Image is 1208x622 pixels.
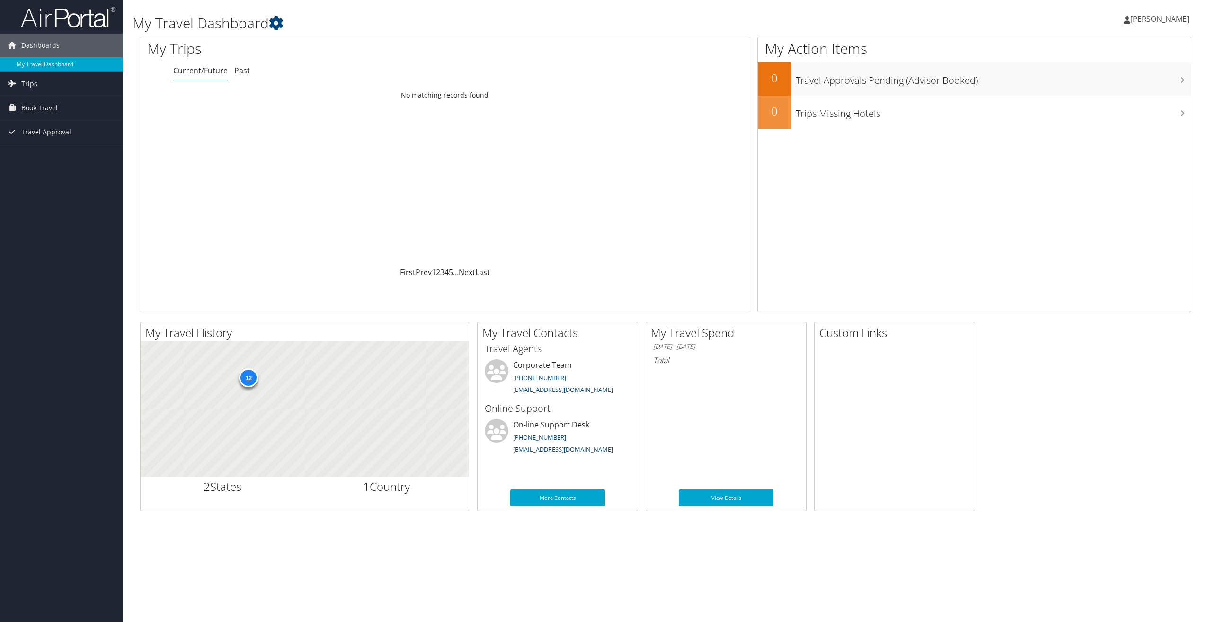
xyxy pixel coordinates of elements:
div: 12 [239,368,258,387]
a: [PERSON_NAME] [1124,5,1199,33]
a: [EMAIL_ADDRESS][DOMAIN_NAME] [513,385,613,394]
h6: Total [653,355,799,365]
span: 2 [204,479,210,494]
h3: Travel Agents [485,342,631,355]
a: 2 [436,267,440,277]
a: First [400,267,416,277]
a: Current/Future [173,65,228,76]
h2: 0 [758,70,791,86]
a: 4 [444,267,449,277]
span: Trips [21,72,37,96]
li: Corporate Team [480,359,635,398]
h3: Travel Approvals Pending (Advisor Booked) [796,69,1191,87]
h2: States [148,479,298,495]
h3: Online Support [485,402,631,415]
a: [PHONE_NUMBER] [513,433,566,442]
h3: Trips Missing Hotels [796,102,1191,120]
a: More Contacts [510,489,605,506]
h1: My Trips [147,39,489,59]
a: 5 [449,267,453,277]
span: Book Travel [21,96,58,120]
a: Past [234,65,250,76]
h2: Country [312,479,462,495]
span: Dashboards [21,34,60,57]
span: Travel Approval [21,120,71,144]
li: On-line Support Desk [480,419,635,458]
h2: 0 [758,103,791,119]
span: … [453,267,459,277]
a: 0Trips Missing Hotels [758,96,1191,129]
a: 3 [440,267,444,277]
a: View Details [679,489,773,506]
h2: My Travel Spend [651,325,806,341]
h2: Custom Links [819,325,975,341]
h1: My Action Items [758,39,1191,59]
span: 1 [363,479,370,494]
span: [PERSON_NAME] [1130,14,1189,24]
a: Prev [416,267,432,277]
img: airportal-logo.png [21,6,115,28]
h6: [DATE] - [DATE] [653,342,799,351]
a: 0Travel Approvals Pending (Advisor Booked) [758,62,1191,96]
a: Last [475,267,490,277]
a: [EMAIL_ADDRESS][DOMAIN_NAME] [513,445,613,453]
h2: My Travel Contacts [482,325,638,341]
td: No matching records found [140,87,750,104]
a: 1 [432,267,436,277]
a: Next [459,267,475,277]
a: [PHONE_NUMBER] [513,373,566,382]
h2: My Travel History [145,325,469,341]
h1: My Travel Dashboard [133,13,843,33]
